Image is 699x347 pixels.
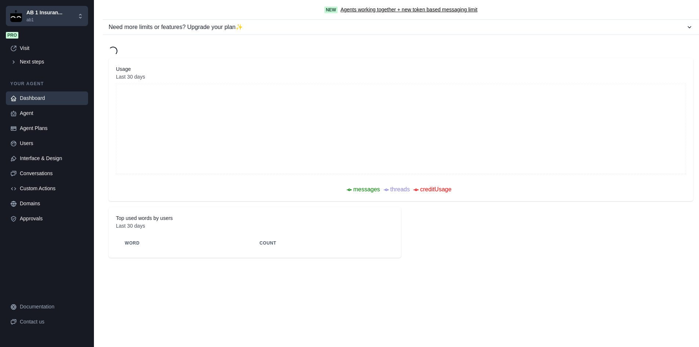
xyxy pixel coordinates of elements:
img: Chakra UI [10,10,22,22]
div: Custom Actions [20,185,84,192]
dt: Usage [116,65,686,73]
th: Word [116,236,251,250]
div: Domains [20,200,84,207]
span: messages [353,186,380,192]
div: Interface & Design [20,155,84,162]
button: Need more limits or features? Upgrade your plan✨ [103,20,699,35]
div: Need more limits or features? Upgrade your plan ✨ [109,23,686,32]
div: Dashboard [20,94,84,102]
dd: Last 30 days [116,222,394,230]
a: Documentation [6,300,88,314]
div: Users [20,140,84,147]
p: AB 1 Insuran... [26,9,62,17]
div: Next steps [20,58,84,66]
p: ab1 [26,17,62,23]
div: Visit [20,44,84,52]
span: New [324,7,338,13]
th: count [251,236,393,250]
div: Documentation [20,303,84,311]
p: Your agent [6,80,88,87]
a: Agents working together + new token based messaging limit [341,6,477,14]
button: Chakra UIAB 1 Insuran...ab1 [6,6,88,26]
dt: Top used words by users [116,214,394,222]
div: Contact us [20,318,84,326]
span: threads [390,186,410,192]
div: Agent Plans [20,124,84,132]
span: creditUsage [420,186,451,192]
dd: Last 30 days [116,73,686,81]
div: Approvals [20,215,84,223]
div: Agent [20,109,84,117]
span: Pro [6,32,18,39]
div: Conversations [20,170,84,177]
